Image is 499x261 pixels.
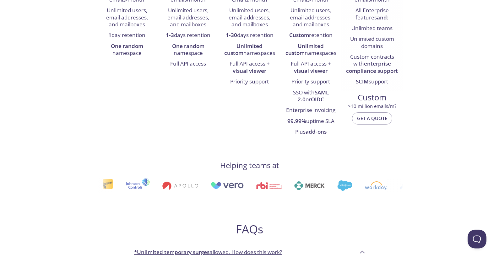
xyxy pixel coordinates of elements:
[161,181,197,190] img: apollo
[111,42,143,50] strong: One random
[285,116,337,127] li: uptime SLA
[129,244,370,261] div: *Unlimited temporary surgesallowed. How does this work?
[224,77,275,87] li: Priority support
[364,181,387,190] img: workday
[346,77,398,87] li: support
[129,222,370,236] h2: FAQs
[285,77,337,87] li: Priority support
[134,248,209,256] strong: *Unlimited temporary surges
[346,60,398,74] strong: enterprise compliance support
[356,78,369,85] strong: SCIM
[233,67,266,74] strong: visual viewer
[285,41,337,59] li: namespaces
[101,30,153,41] li: day retention
[101,41,153,59] li: namespace
[346,92,398,103] span: Custom
[285,30,337,41] li: retention
[162,59,214,69] li: Full API access
[357,114,387,122] span: Get a quote
[336,180,351,191] img: salesforce
[285,5,337,30] li: Unlimited users, email addresses, and mailboxes
[134,248,282,256] p: allowed. How does this work?
[224,41,275,59] li: namespaces
[311,96,324,103] strong: OIDC
[377,14,387,21] strong: and
[162,5,214,30] li: Unlimited users, email addresses, and mailboxes
[220,160,279,170] h4: Helping teams at
[162,41,214,59] li: namespace
[285,127,337,137] li: Plus
[287,117,306,125] strong: 99.99%
[289,31,309,39] strong: Custom
[285,105,337,116] li: Enterprise invoicing
[346,34,398,52] li: Unlimited custom domains
[293,181,324,190] img: merck
[256,182,281,189] img: rbi
[285,42,324,56] strong: Unlimited custom
[125,178,149,193] img: johnsoncontrols
[108,31,111,39] strong: 1
[298,89,329,103] strong: SAML 2.0
[224,30,275,41] li: days retention
[224,42,263,56] strong: Unlimited custom
[468,230,486,248] iframe: Help Scout Beacon - Open
[346,5,398,23] li: All Enterprise features :
[166,31,174,39] strong: 1-3
[172,42,204,50] strong: One random
[346,52,398,77] li: Custom contracts with
[210,182,243,189] img: vero
[224,5,275,30] li: Unlimited users, email addresses, and mailboxes
[162,30,214,41] li: days retention
[102,179,112,192] img: interac
[352,112,392,124] button: Get a quote
[294,67,328,74] strong: visual viewer
[285,59,337,77] li: Full API access +
[224,59,275,77] li: Full API access +
[226,31,237,39] strong: 1-30
[348,103,396,109] span: > 10 million emails/m?
[285,88,337,105] li: SSO with or
[306,128,327,135] a: add-ons
[346,23,398,34] li: Unlimited teams
[101,5,153,30] li: Unlimited users, email addresses, and mailboxes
